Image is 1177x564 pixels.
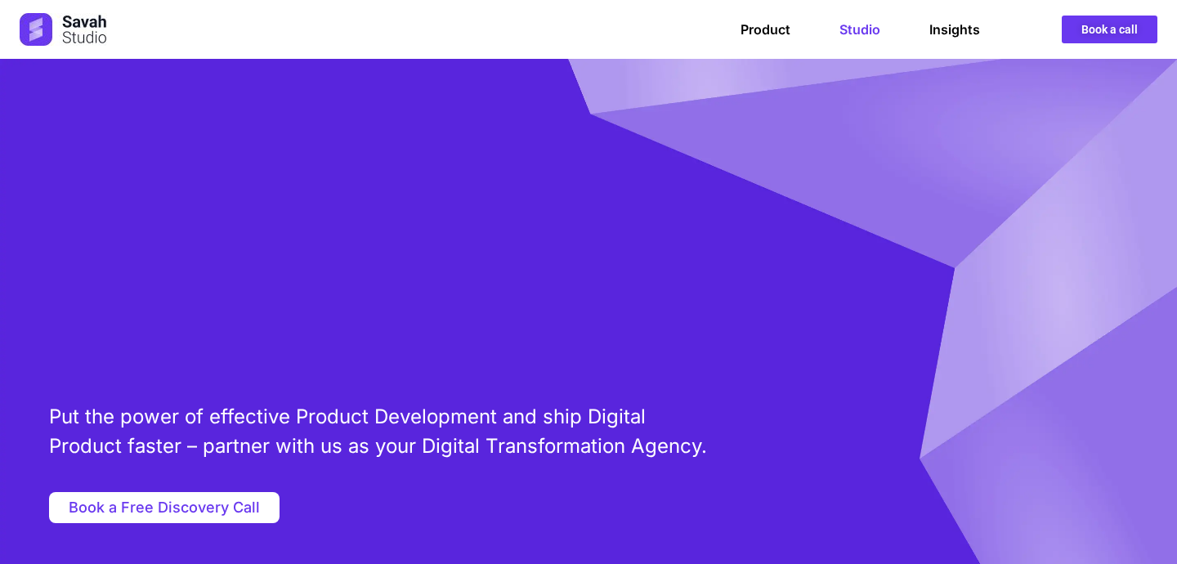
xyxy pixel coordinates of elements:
a: Insights [929,21,980,38]
nav: Menu [741,21,980,38]
a: Book a call [1062,16,1157,43]
a: Book a Free Discovery Call [49,492,280,523]
p: Put the power of effective Product Development and ship Digital Product faster – partner with us ... [49,402,707,461]
a: Product [741,21,790,38]
a: Studio [839,21,880,38]
span: Book a call [1081,24,1138,35]
iframe: Chat Widget [1095,486,1177,564]
span: Book a Free Discovery Call [69,500,260,515]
